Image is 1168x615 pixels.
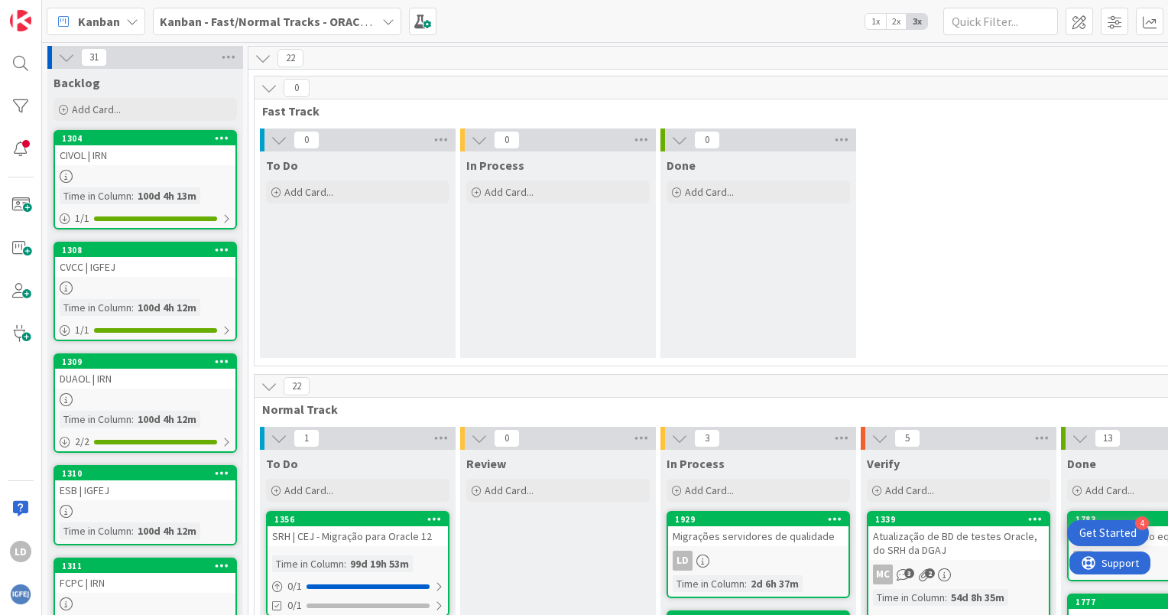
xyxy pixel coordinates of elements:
[268,526,448,546] div: SRH | CEJ - Migração para Oracle 12
[485,483,534,497] span: Add Card...
[668,551,848,571] div: LD
[673,551,693,571] div: LD
[272,555,344,572] div: Time in Column
[60,522,131,539] div: Time in Column
[494,429,520,447] span: 0
[134,522,200,539] div: 100d 4h 12m
[55,145,235,165] div: CIVOL | IRN
[868,565,1049,584] div: MC
[10,584,31,605] img: avatar
[694,131,720,149] span: 0
[867,456,900,471] span: Verify
[55,432,235,451] div: 2/2
[675,514,848,525] div: 1929
[907,14,927,29] span: 3x
[55,559,235,573] div: 1311
[287,597,302,613] span: 0/1
[346,555,413,572] div: 99d 19h 53m
[865,14,886,29] span: 1x
[894,429,920,447] span: 5
[131,187,134,204] span: :
[1095,429,1121,447] span: 13
[485,185,534,199] span: Add Card...
[873,589,945,606] div: Time in Column
[10,541,31,562] div: LD
[54,242,237,341] a: 1308CVCC | IGFEJTime in Column:100d 4h 12m1/1
[667,158,696,173] span: Done
[667,511,850,598] a: 1929Migrações servidores de qualidadeLDTime in Column:2d 6h 37m
[284,185,333,199] span: Add Card...
[55,559,235,593] div: 1311FCPC | IRN
[131,411,134,428] span: :
[294,131,320,149] span: 0
[60,187,131,204] div: Time in Column
[925,568,935,578] span: 2
[134,187,200,204] div: 100d 4h 13m
[55,573,235,593] div: FCPC | IRN
[885,483,934,497] span: Add Card...
[344,555,346,572] span: :
[55,209,235,228] div: 1/1
[55,243,235,257] div: 1308
[1073,551,1093,571] div: MC
[266,456,298,471] span: To Do
[274,514,448,525] div: 1356
[943,8,1058,35] input: Quick Filter...
[875,514,1049,525] div: 1339
[673,575,745,592] div: Time in Column
[55,321,235,340] div: 1/1
[55,355,235,389] div: 1309DUAOL | IRN
[78,12,120,31] span: Kanban
[745,575,747,592] span: :
[62,561,235,571] div: 1311
[134,299,200,316] div: 100d 4h 12m
[54,75,100,90] span: Backlog
[55,132,235,165] div: 1304CIVOL | IRN
[466,456,506,471] span: Review
[284,377,310,395] span: 22
[55,480,235,500] div: ESB | IGFEJ
[668,526,848,546] div: Migrações servidores de qualidade
[868,512,1049,526] div: 1339
[947,589,1008,606] div: 54d 8h 35m
[266,158,298,173] span: To Do
[668,512,848,546] div: 1929Migrações servidores de qualidade
[886,14,907,29] span: 2x
[268,512,448,526] div: 1356
[62,356,235,367] div: 1309
[466,158,524,173] span: In Process
[1067,456,1096,471] span: Done
[62,133,235,144] div: 1304
[55,132,235,145] div: 1304
[747,575,803,592] div: 2d 6h 37m
[131,522,134,539] span: :
[55,369,235,389] div: DUAOL | IRN
[667,456,725,471] span: In Process
[277,49,303,67] span: 22
[685,483,734,497] span: Add Card...
[685,185,734,199] span: Add Card...
[60,411,131,428] div: Time in Column
[1079,526,1137,541] div: Get Started
[945,589,947,606] span: :
[268,577,448,596] div: 0/1
[494,131,520,149] span: 0
[868,512,1049,560] div: 1339Atualização de BD de testes Oracle, do SRH da DGAJ
[160,14,446,29] b: Kanban - Fast/Normal Tracks - ORACLE TEAM | IGFEJ
[60,299,131,316] div: Time in Column
[868,526,1049,560] div: Atualização de BD de testes Oracle, do SRH da DGAJ
[668,512,848,526] div: 1929
[54,465,237,545] a: 1310ESB | IGFEJTime in Column:100d 4h 12m
[134,411,200,428] div: 100d 4h 12m
[284,483,333,497] span: Add Card...
[75,322,89,338] span: 1 / 1
[904,568,914,578] span: 3
[54,353,237,453] a: 1309DUAOL | IRNTime in Column:100d 4h 12m2/2
[55,355,235,369] div: 1309
[32,2,70,21] span: Support
[694,429,720,447] span: 3
[284,79,310,97] span: 0
[10,10,31,31] img: Visit kanbanzone.com
[1135,516,1149,530] div: 4
[55,257,235,277] div: CVCC | IGFEJ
